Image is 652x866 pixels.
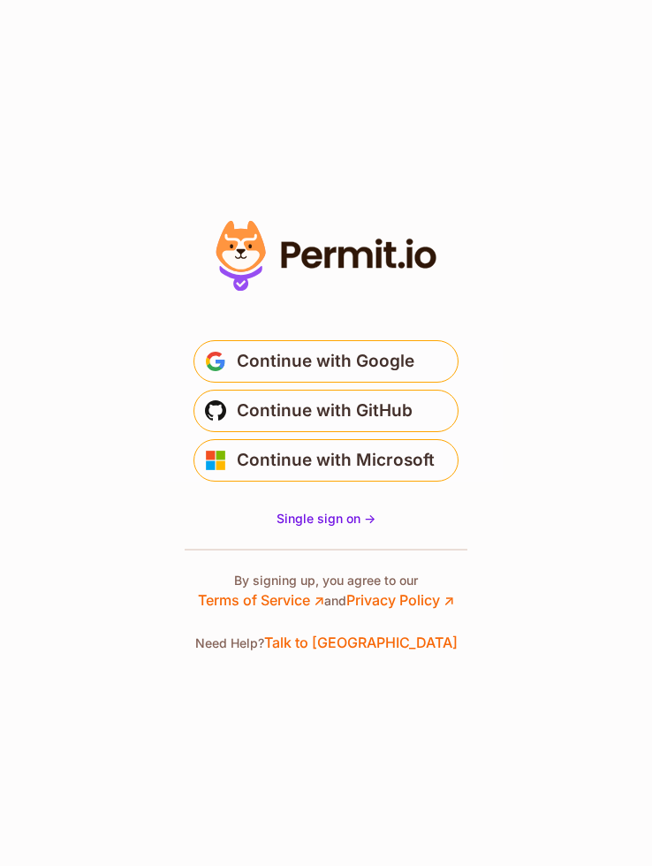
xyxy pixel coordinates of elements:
[237,446,435,475] span: Continue with Microsoft
[193,439,459,482] button: Continue with Microsoft
[277,511,375,526] span: Single sign on ->
[277,510,375,528] a: Single sign on ->
[198,591,324,609] a: Terms of Service ↗
[264,634,458,651] a: Talk to [GEOGRAPHIC_DATA]
[193,340,459,383] button: Continue with Google
[237,347,414,376] span: Continue with Google
[198,572,454,611] p: By signing up, you agree to our and
[237,397,413,425] span: Continue with GitHub
[193,390,459,432] button: Continue with GitHub
[195,632,458,653] p: Need Help?
[346,591,454,609] a: Privacy Policy ↗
